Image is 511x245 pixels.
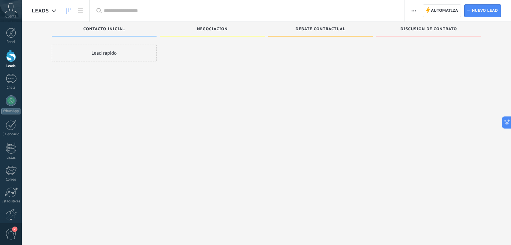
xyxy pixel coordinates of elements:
a: Automatiza [423,4,461,17]
span: Negociación [197,27,228,32]
span: Debate contractual [296,27,345,32]
div: Estadísticas [1,199,21,204]
div: Contacto inicial [55,27,153,33]
div: Leads [1,64,21,68]
div: Negociación [163,27,261,33]
span: Contacto inicial [83,27,125,32]
div: Panel [1,40,21,44]
span: Nuevo lead [472,5,498,17]
div: Debate contractual [271,27,370,33]
div: Listas [1,156,21,160]
a: Nuevo lead [464,4,501,17]
span: 2 [12,227,17,232]
span: Automatiza [431,5,458,17]
span: Leads [32,8,49,14]
a: Lista [75,4,86,17]
div: Chats [1,86,21,90]
span: Cuenta [5,14,16,19]
div: WhatsApp [1,108,20,114]
div: Discusión de contrato [380,27,478,33]
a: Leads [63,4,75,17]
span: Discusión de contrato [400,27,457,32]
button: Más [409,4,419,17]
div: Correo [1,178,21,182]
div: Calendario [1,132,21,137]
div: Lead rápido [52,45,157,61]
